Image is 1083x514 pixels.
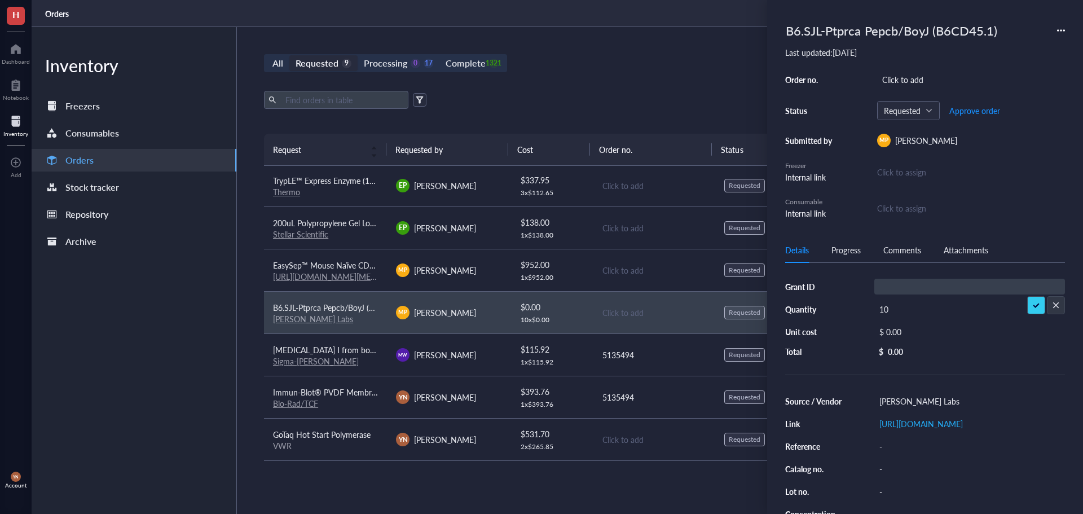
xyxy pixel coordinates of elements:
[281,91,404,108] input: Find orders in table
[785,441,843,451] div: Reference
[11,172,21,178] div: Add
[592,249,715,291] td: Click to add
[32,230,236,253] a: Archive
[785,419,843,429] div: Link
[65,125,119,141] div: Consumables
[273,386,491,398] span: Immun-Blot® PVDF Membrane, Roll, 26 cm x 3.3 m, 1620177
[521,188,584,197] div: 3 x $ 112.65
[521,258,584,271] div: $ 952.00
[895,135,957,146] span: [PERSON_NAME]
[874,438,1065,454] div: -
[590,134,712,165] th: Order no.
[273,143,364,156] span: Request
[602,179,706,192] div: Click to add
[521,174,584,186] div: $ 337.95
[273,186,300,197] a: Thermo
[32,54,236,77] div: Inventory
[65,179,119,195] div: Stock tracker
[273,344,626,355] span: [MEDICAL_DATA] I from bovine pancreas,Type IV, lyophilized powder, ≥2,000 Kunitz units/mg protein
[521,400,584,409] div: 1 x $ 393.76
[521,343,584,355] div: $ 115.92
[12,7,19,21] span: H
[264,134,386,165] th: Request
[521,273,584,282] div: 1 x $ 952.00
[592,291,715,333] td: Click to add
[521,301,584,313] div: $ 0.00
[729,308,760,317] div: Requested
[414,180,476,191] span: [PERSON_NAME]
[65,98,100,114] div: Freezers
[785,304,843,314] div: Quantity
[944,244,988,256] div: Attachments
[296,55,338,71] div: Requested
[264,54,507,72] div: segmented control
[521,231,584,240] div: 1 x $ 138.00
[399,223,407,233] span: EP
[874,484,1065,499] div: -
[879,418,963,429] a: [URL][DOMAIN_NAME]
[386,134,509,165] th: Requested by
[398,434,407,444] span: YN
[877,202,1065,214] div: Click to assign
[785,327,843,337] div: Unit cost
[32,203,236,226] a: Repository
[273,271,419,282] a: [URL][DOMAIN_NAME][MEDICAL_DATA]
[399,181,407,191] span: EP
[273,429,371,440] span: GoTaq Hot Start Polymerase
[273,355,359,367] a: Sigma-[PERSON_NAME]
[521,216,584,229] div: $ 138.00
[5,482,27,489] div: Account
[13,475,19,480] span: YN
[521,442,584,451] div: 2 x $ 265.85
[602,306,706,319] div: Click to add
[273,302,407,313] span: B6.SJL-Ptprca Pepcb/BoyJ (B6CD45.1)
[602,391,706,403] div: 5135494
[785,346,843,357] div: Total
[785,207,836,219] div: Internal link
[2,40,30,65] a: Dashboard
[785,47,1065,58] div: Last updated: [DATE]
[273,217,725,229] span: 200uL Polypropylene Gel Loading Tips For Universal Pipettes, RNase and DNase Free, Sterile, Round...
[3,130,28,137] div: Inventory
[781,18,1002,43] div: B6.SJL-Ptprca Pepcb/BoyJ (B6CD45.1)
[729,181,760,190] div: Requested
[888,346,903,357] div: 0.00
[883,244,921,256] div: Comments
[729,350,760,359] div: Requested
[398,352,407,358] span: MW
[414,434,476,445] span: [PERSON_NAME]
[785,282,843,292] div: Grant ID
[949,102,1001,120] button: Approve order
[729,435,760,444] div: Requested
[65,234,96,249] div: Archive
[2,58,30,65] div: Dashboard
[273,441,378,451] div: VWR
[729,266,760,275] div: Requested
[712,134,793,165] th: Status
[446,55,485,71] div: Complete
[592,207,715,249] td: Click to add
[45,8,71,19] a: Orders
[424,59,433,68] div: 17
[521,315,584,324] div: 10 x $ 0.00
[65,207,108,222] div: Repository
[273,229,328,240] a: Stellar Scientific
[874,461,1065,477] div: -
[3,112,28,137] a: Inventory
[602,433,706,446] div: Click to add
[3,76,29,101] a: Notebook
[785,171,836,183] div: Internal link
[364,55,407,71] div: Processing
[602,349,706,361] div: 5135494
[521,428,584,440] div: $ 531.70
[785,244,809,256] div: Details
[521,358,584,367] div: 1 x $ 115.92
[729,393,760,402] div: Requested
[877,166,1065,178] div: Click to assign
[785,135,836,146] div: Submitted by
[592,418,715,460] td: Click to add
[874,301,1065,317] div: 10
[3,94,29,101] div: Notebook
[879,346,883,357] div: $
[831,244,861,256] div: Progress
